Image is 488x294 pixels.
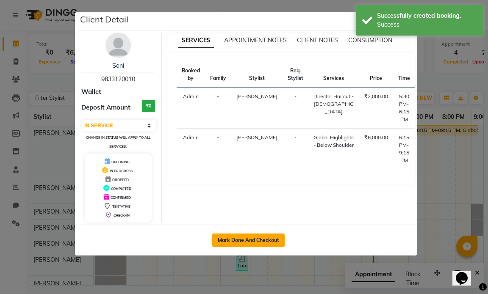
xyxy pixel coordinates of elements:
[86,135,150,148] small: Change in status will apply to all services.
[105,33,131,58] img: avatar
[112,204,130,209] span: TENTATIVE
[177,129,205,170] td: Admin
[313,134,354,149] div: Global Highlights - Below Shoulder
[112,178,129,182] span: DROPPED
[81,87,101,97] span: Wallet
[236,134,277,140] span: [PERSON_NAME]
[377,20,477,29] div: Success
[111,160,130,164] span: UPCOMING
[114,213,130,217] span: CHECK-IN
[308,62,359,88] th: Services
[364,134,388,141] div: ₹6,000.00
[393,129,415,170] td: 6:15 PM-9:15 PM
[110,169,133,173] span: IN PROGRESS
[205,62,231,88] th: Family
[177,88,205,129] td: Admin
[393,62,415,88] th: Time
[212,234,285,247] button: Mark Done And Checkout
[313,93,354,115] div: Director Haircut - [DEMOGRAPHIC_DATA]
[359,62,393,88] th: Price
[377,11,477,20] div: Successfully created booking.
[224,36,287,44] span: APPOINTMENT NOTES
[348,36,392,44] span: CONSUMPTION
[364,93,388,100] div: ₹2,000.00
[452,260,480,286] iframe: chat widget
[236,93,277,99] span: [PERSON_NAME]
[283,62,308,88] th: Req. Stylist
[231,62,283,88] th: Stylist
[205,129,231,170] td: -
[415,62,441,88] th: Status
[393,88,415,129] td: 5:30 PM-6:15 PM
[101,75,135,83] span: 9833120010
[177,62,205,88] th: Booked by
[297,36,338,44] span: CLIENT NOTES
[142,100,155,112] h3: ₹0
[111,187,131,191] span: COMPLETED
[112,62,124,69] a: Soni
[111,195,131,200] span: CONFIRMED
[283,129,308,170] td: -
[80,13,128,26] h5: Client Detail
[178,33,214,48] span: SERVICES
[81,103,130,113] span: Deposit Amount
[283,88,308,129] td: -
[205,88,231,129] td: -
